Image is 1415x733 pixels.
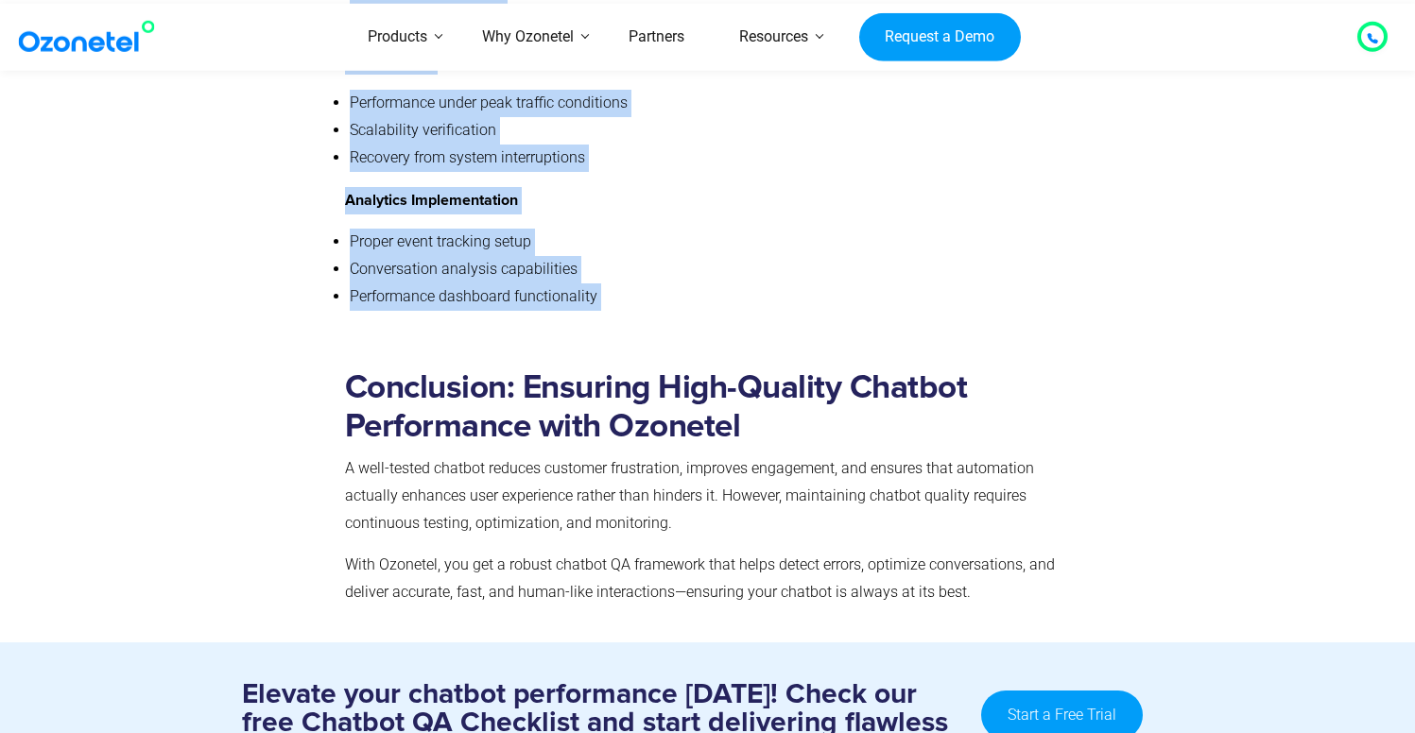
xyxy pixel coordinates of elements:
[350,145,1062,172] li: Recovery from system interruptions
[859,12,1021,61] a: Request a Demo
[350,229,1062,256] li: Proper event tracking setup
[345,552,1062,606] p: With Ozonetel, you get a robust chatbot QA framework that helps detect errors, optimize conversat...
[345,193,518,208] strong: Analytics Implementation
[601,4,712,71] a: Partners
[350,90,1062,117] li: Performance under peak traffic conditions
[350,117,1062,145] li: Scalability verification
[712,4,836,71] a: Resources
[345,455,1062,537] p: A well-tested chatbot reduces customer frustration, improves engagement, and ensures that automat...
[340,4,455,71] a: Products
[345,368,1062,446] h2: Conclusion: Ensuring High-Quality Chatbot Performance with Ozonetel
[350,256,1062,283] li: Conversation analysis capabilities
[455,4,601,71] a: Why Ozonetel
